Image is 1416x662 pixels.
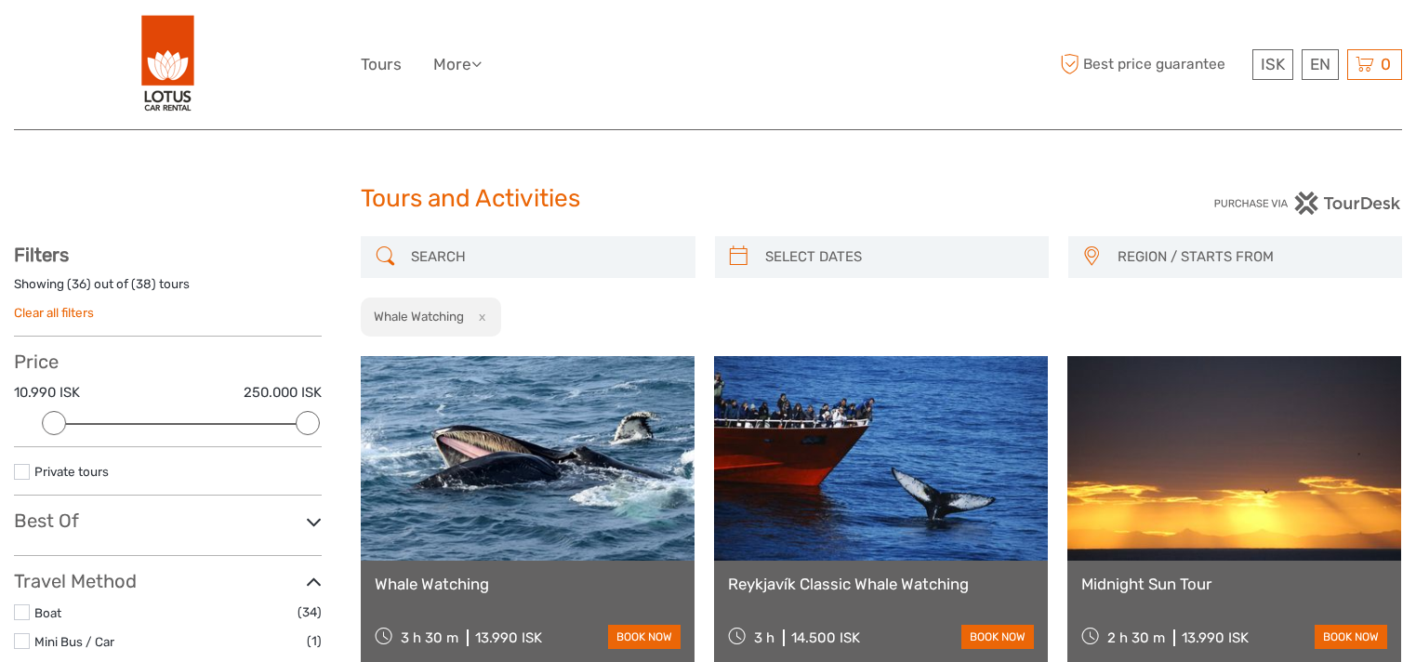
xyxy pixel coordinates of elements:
[136,275,152,293] label: 38
[14,275,322,304] div: Showing ( ) out of ( ) tours
[1378,55,1394,73] span: 0
[14,351,322,373] h3: Price
[14,510,322,532] h3: Best Of
[14,383,80,403] label: 10.990 ISK
[34,634,114,649] a: Mini Bus / Car
[34,605,61,620] a: Boat
[758,241,1039,273] input: SELECT DATES
[467,307,492,326] button: x
[754,629,774,646] span: 3 h
[1081,575,1387,593] a: Midnight Sun Tour
[1261,55,1285,73] span: ISK
[1182,629,1249,646] div: 13.990 ISK
[307,630,322,652] span: (1)
[14,244,69,266] strong: Filters
[1055,49,1248,80] span: Best price guarantee
[298,602,322,623] span: (34)
[1109,242,1393,272] button: REGION / STARTS FROM
[1315,625,1387,649] a: book now
[961,625,1034,649] a: book now
[728,575,1034,593] a: Reykjavík Classic Whale Watching
[14,305,94,320] a: Clear all filters
[1302,49,1339,80] div: EN
[401,629,458,646] span: 3 h 30 m
[608,625,681,649] a: book now
[374,309,464,324] h2: Whale Watching
[475,629,542,646] div: 13.990 ISK
[375,575,681,593] a: Whale Watching
[361,184,1055,214] h1: Tours and Activities
[404,241,685,273] input: SEARCH
[72,275,86,293] label: 36
[791,629,860,646] div: 14.500 ISK
[14,570,322,592] h3: Travel Method
[141,14,195,115] img: 443-e2bd2384-01f0-477a-b1bf-f993e7f52e7d_logo_big.png
[244,383,322,403] label: 250.000 ISK
[433,51,482,78] a: More
[34,464,109,479] a: Private tours
[1213,192,1402,215] img: PurchaseViaTourDesk.png
[361,51,402,78] a: Tours
[1107,629,1165,646] span: 2 h 30 m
